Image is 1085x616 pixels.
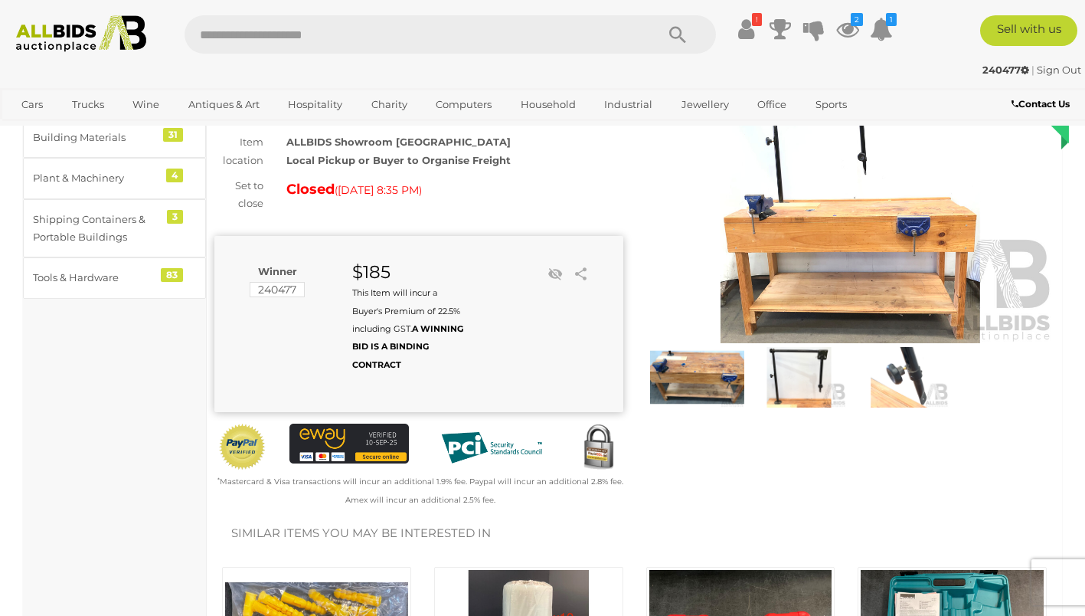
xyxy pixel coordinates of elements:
[352,287,463,370] small: This Item will incur a Buyer's Premium of 22.5% including GST.
[752,13,762,26] i: !
[982,64,1029,76] strong: 240477
[203,177,275,213] div: Set to close
[11,92,53,117] a: Cars
[250,282,305,297] mark: 240477
[650,347,744,408] img: Custom Built Workbench
[998,57,1069,127] div: Winning
[258,265,297,277] b: Winner
[289,424,409,464] img: eWAY Payment Gateway
[178,92,270,117] a: Antiques & Art
[639,15,716,54] button: Search
[352,323,463,370] b: A WINNING BID IS A BINDING CONTRACT
[335,184,422,196] span: ( )
[646,80,1055,343] img: Custom Built Workbench
[286,136,511,148] strong: ALLBIDS Showroom [GEOGRAPHIC_DATA]
[980,15,1077,46] a: Sell with us
[886,13,897,26] i: 1
[161,268,183,282] div: 83
[217,477,623,504] small: Mastercard & Visa transactions will incur an additional 1.9% fee. Paypal will incur an additional...
[1011,96,1074,113] a: Contact Us
[23,257,206,298] a: Tools & Hardware 83
[167,210,183,224] div: 3
[33,211,159,247] div: Shipping Containers & Portable Buildings
[33,129,159,146] div: Building Materials
[870,15,893,43] a: 1
[836,15,859,43] a: 2
[854,347,948,408] img: Custom Built Workbench
[426,92,502,117] a: Computers
[11,117,140,143] a: [GEOGRAPHIC_DATA]
[1031,64,1034,76] span: |
[1037,64,1081,76] a: Sign Out
[982,64,1031,76] a: 240477
[231,527,1038,540] h2: Similar items you may be interested in
[594,92,662,117] a: Industrial
[23,199,206,258] a: Shipping Containers & Portable Buildings 3
[352,261,391,283] strong: $185
[62,92,114,117] a: Trucks
[432,424,551,471] img: PCI DSS compliant
[286,154,511,166] strong: Local Pickup or Buyer to Organise Freight
[8,15,154,52] img: Allbids.com.au
[1011,98,1070,110] b: Contact Us
[747,92,796,117] a: Office
[163,128,183,142] div: 31
[218,424,266,470] img: Official PayPal Seal
[851,13,863,26] i: 2
[672,92,739,117] a: Jewellery
[806,92,857,117] a: Sports
[544,263,567,286] li: Unwatch this item
[278,92,352,117] a: Hospitality
[33,269,159,287] div: Tools & Hardware
[33,169,159,187] div: Plant & Machinery
[338,183,419,197] span: [DATE] 8:35 PM
[23,117,206,158] a: Building Materials 31
[23,158,206,198] a: Plant & Machinery 4
[166,169,183,182] div: 4
[123,92,169,117] a: Wine
[286,181,335,198] strong: Closed
[735,15,758,43] a: !
[361,92,417,117] a: Charity
[574,424,623,472] img: Secured by Rapid SSL
[511,92,586,117] a: Household
[752,347,846,408] img: Custom Built Workbench
[203,133,275,169] div: Item location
